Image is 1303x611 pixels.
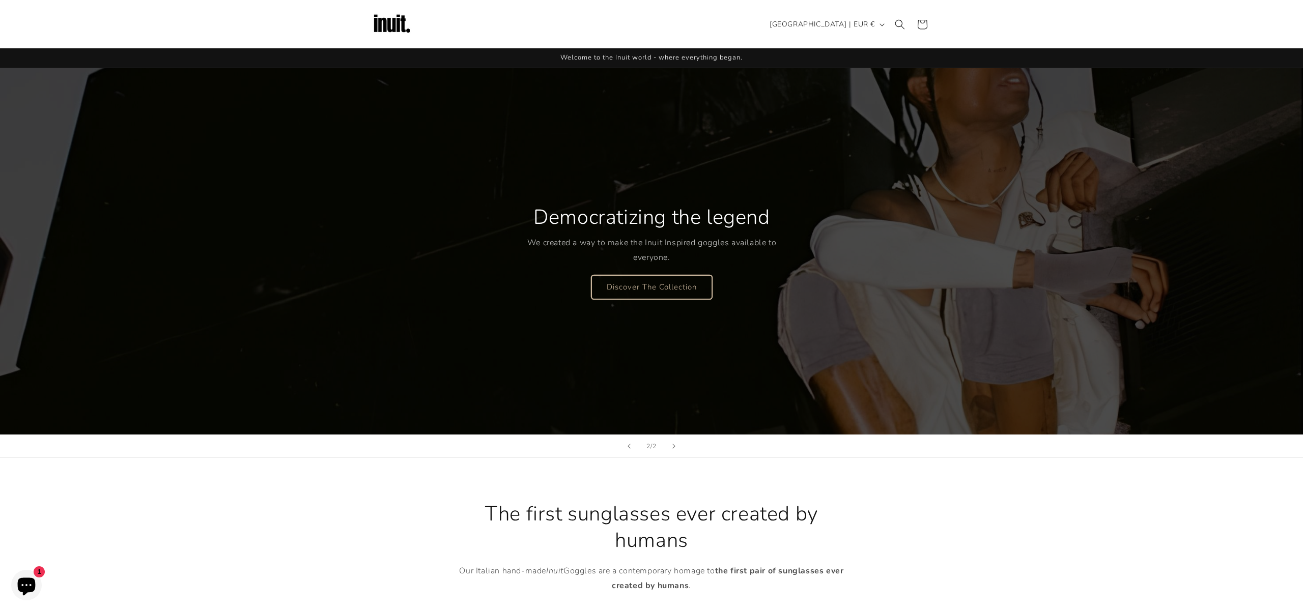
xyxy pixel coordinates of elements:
[591,275,712,299] a: Discover The Collection
[372,4,412,45] img: Inuit Logo
[513,236,790,265] p: We created a way to make the Inuit Inspired goggles available to everyone.
[663,435,685,457] button: Next slide
[560,53,743,62] span: Welcome to the Inuit world - where everything began.
[889,13,911,36] summary: Search
[763,15,889,34] button: [GEOGRAPHIC_DATA] | EUR €
[653,441,657,451] span: 2
[453,501,850,554] h2: The first sunglasses ever created by humans
[612,565,843,591] strong: ever created by humans
[650,441,653,451] span: /
[618,435,640,457] button: Previous slide
[770,19,875,30] span: [GEOGRAPHIC_DATA] | EUR €
[372,48,931,68] div: Announcement
[533,204,770,230] h2: Democratizing the legend
[8,570,45,603] inbox-online-store-chat: Shopify online store chat
[646,441,650,451] span: 2
[715,565,824,576] strong: the first pair of sunglasses
[546,565,563,576] em: Inuit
